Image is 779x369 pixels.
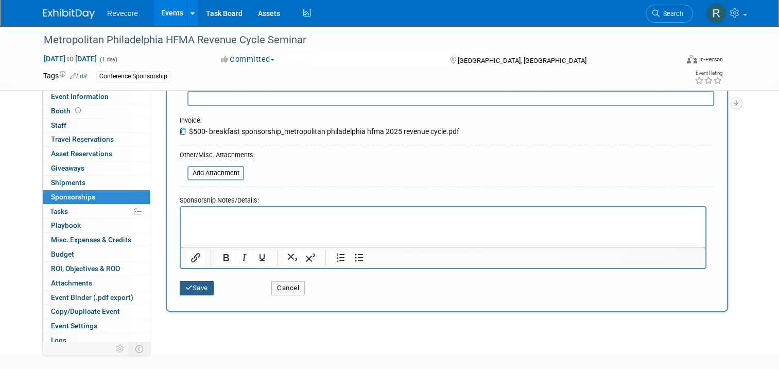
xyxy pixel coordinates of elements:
span: (1 day) [99,56,117,63]
a: Attachments [43,276,150,290]
button: Superscript [302,250,319,265]
a: Asset Reservations [43,147,150,161]
span: Revecore [107,9,138,18]
span: Copy/Duplicate Event [51,307,120,315]
button: Numbered list [332,250,350,265]
span: Booth not reserved yet [73,107,83,114]
a: Logs [43,333,150,347]
a: Copy/Duplicate Event [43,305,150,318]
a: Search [646,5,693,23]
span: Attachments [51,279,92,287]
a: Event Binder (.pdf export) [43,291,150,305]
div: Conference Sponsorship [96,71,170,82]
a: Misc. Expenses & Credits [43,233,150,247]
span: Booth [51,107,83,115]
div: Event Rating [695,71,722,76]
span: [DATE] [DATE] [43,54,97,63]
a: Giveaways [43,161,150,175]
a: Remove Attachment [180,127,189,136]
button: Cancel [271,281,305,295]
button: Save [180,281,214,295]
div: Sponsorship Notes/Details: [180,191,706,206]
a: Playbook [43,219,150,232]
a: Event Settings [43,319,150,333]
span: $500- breakfast sponsorship_metropolitan philadelphia hfma 2025 revenue cycle.pdf [189,127,459,136]
span: Event Settings [51,322,97,330]
button: Committed [217,54,279,65]
button: Insert/edit link [187,250,204,265]
img: Rachael Sires [706,4,726,23]
a: ROI, Objectives & ROO [43,262,150,276]
div: In-Person [699,56,723,63]
button: Bullet list [350,250,368,265]
a: Sponsorships [43,190,150,204]
div: Other/Misc. Attachments: [180,150,255,162]
span: Logs [51,336,66,344]
span: Budget [51,250,74,258]
img: Format-Inperson.png [687,55,697,63]
a: Budget [43,247,150,261]
span: Asset Reservations [51,149,112,158]
td: Personalize Event Tab Strip [111,342,129,356]
div: Metropolitan Philadelphia HFMA Revenue Cycle Seminar [40,31,665,49]
span: ROI, Objectives & ROO [51,264,120,273]
a: Event Information [43,90,150,104]
span: Staff [51,121,66,129]
a: Travel Reservations [43,132,150,146]
button: Italic [235,250,253,265]
span: to [65,55,75,63]
span: Search [660,10,683,18]
span: Event Binder (.pdf export) [51,293,133,301]
iframe: Rich Text Area [181,207,705,247]
span: Travel Reservations [51,135,114,143]
td: Tags [43,71,87,82]
span: Event Information [51,92,109,100]
div: Event Format [622,54,723,69]
td: Toggle Event Tabs [129,342,150,356]
span: Shipments [51,178,85,187]
a: Booth [43,104,150,118]
img: ExhibitDay [43,9,95,19]
span: Playbook [51,221,81,229]
button: Subscript [284,250,301,265]
span: Giveaways [51,164,84,172]
a: Staff [43,119,150,132]
span: Tasks [50,207,68,215]
span: Misc. Expenses & Credits [51,236,131,244]
span: Sponsorships [51,193,95,201]
div: Invoice: [180,116,459,126]
button: Bold [217,250,235,265]
a: Shipments [43,176,150,190]
a: Edit [70,73,87,80]
span: [GEOGRAPHIC_DATA], [GEOGRAPHIC_DATA] [458,57,586,64]
a: Tasks [43,205,150,219]
button: Underline [253,250,271,265]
